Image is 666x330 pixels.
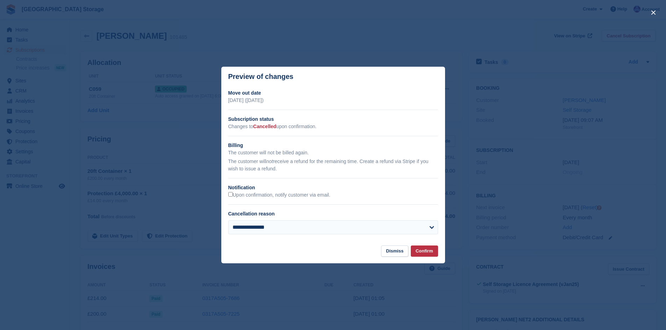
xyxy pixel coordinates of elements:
h2: Billing [228,142,438,149]
button: Confirm [411,245,438,257]
label: Upon confirmation, notify customer via email. [228,192,330,198]
p: Preview of changes [228,73,294,81]
em: not [266,159,273,164]
input: Upon confirmation, notify customer via email. [228,192,233,197]
span: Cancelled [253,124,276,129]
h2: Subscription status [228,116,438,123]
button: Dismiss [381,245,408,257]
h2: Notification [228,184,438,191]
p: The customer will not be billed again. [228,149,438,156]
p: The customer will receive a refund for the remaining time. Create a refund via Stripe if you wish... [228,158,438,173]
h2: Move out date [228,89,438,97]
button: close [648,7,659,18]
p: [DATE] ([DATE]) [228,97,438,104]
label: Cancellation reason [228,211,275,217]
p: Changes to upon confirmation. [228,123,438,130]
